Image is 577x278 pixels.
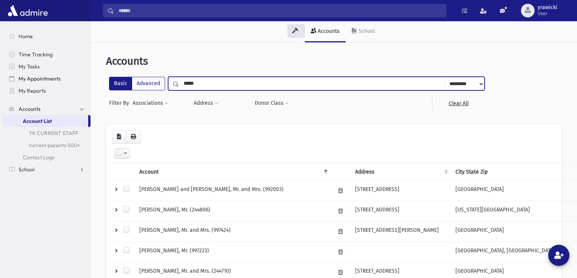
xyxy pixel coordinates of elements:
[23,154,55,161] span: Contact Logs
[3,73,90,85] a: My Appointments
[351,201,451,221] td: [STREET_ADDRESS]
[3,61,90,73] a: My Tasks
[432,96,485,110] a: Clear All
[135,201,331,221] td: [PERSON_NAME], Mr. (244806)
[351,221,451,242] td: [STREET_ADDRESS][PERSON_NAME]
[132,96,169,110] button: Associations
[538,11,557,17] span: User
[351,180,451,201] td: [STREET_ADDRESS]
[109,99,132,107] span: Filter By
[3,151,90,163] a: Contact Logs
[3,115,88,127] a: Account List
[19,63,40,70] span: My Tasks
[23,118,52,124] span: Account List
[135,221,331,242] td: [PERSON_NAME], Mr. and Mrs. (997424)
[346,21,381,42] a: School
[135,163,331,180] th: Account: activate to sort column descending
[132,77,165,90] label: Advanced
[114,4,446,17] input: Search
[3,30,90,42] a: Home
[19,51,53,58] span: Time Tracking
[19,166,34,173] span: School
[126,130,141,144] button: Print
[3,139,90,151] a: current parents 500+
[538,5,557,11] span: yrawicki
[109,77,165,90] div: FilterModes
[316,28,340,34] div: Accounts
[357,28,375,34] div: School
[193,96,219,110] button: Address
[19,87,46,94] span: My Reports
[106,55,148,67] span: Accounts
[3,127,90,139] a: YK CURRENT STAFF
[112,130,126,144] button: CSV
[135,242,331,262] td: [PERSON_NAME], Mr. (997223)
[3,163,90,175] a: School
[305,21,346,42] a: Accounts
[135,180,331,201] td: [PERSON_NAME] and [PERSON_NAME], Mr. and Mrs. (992003)
[351,163,451,180] th: Address : activate to sort column ascending
[3,48,90,61] a: Time Tracking
[19,75,61,82] span: My Appointments
[254,96,289,110] button: Donor Class
[3,103,90,115] a: Accounts
[6,3,50,18] img: AdmirePro
[19,33,33,40] span: Home
[19,106,41,112] span: Accounts
[3,85,90,97] a: My Reports
[109,77,132,90] label: Basic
